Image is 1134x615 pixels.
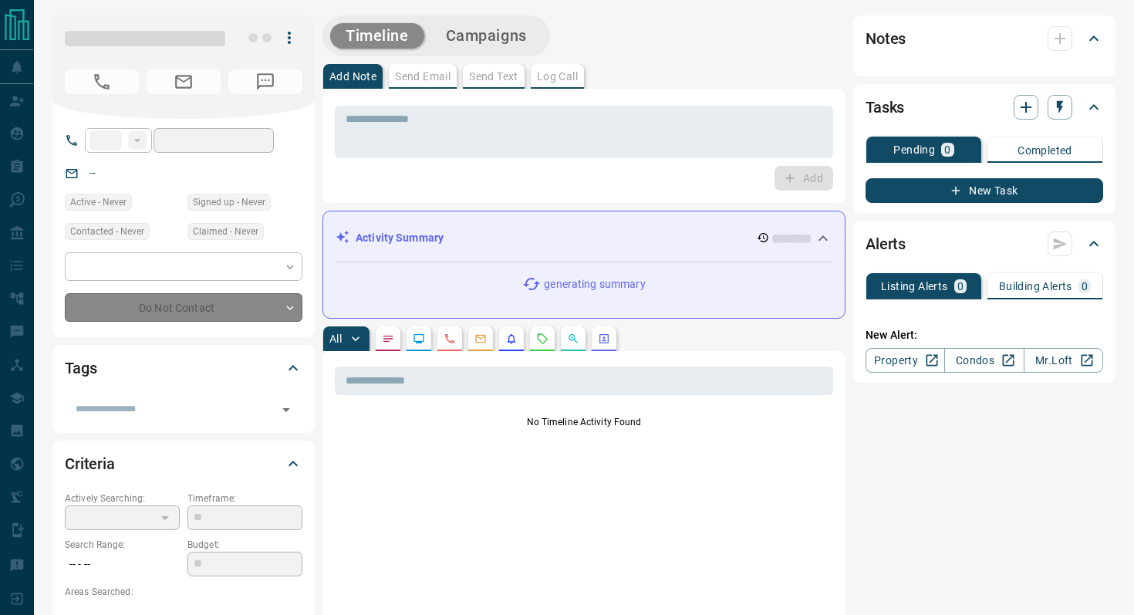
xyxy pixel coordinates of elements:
button: New Task [866,178,1103,203]
svg: Notes [382,333,394,345]
p: Search Range: [65,538,180,552]
p: 0 [944,144,950,155]
span: No Number [65,69,139,94]
p: generating summary [544,276,645,292]
a: Property [866,348,945,373]
span: No Email [147,69,221,94]
p: 0 [957,281,964,292]
div: Notes [866,20,1103,57]
span: Active - Never [70,194,127,210]
svg: Opportunities [567,333,579,345]
span: Signed up - Never [193,194,265,210]
div: Do Not Contact [65,293,302,322]
p: Activity Summary [356,230,444,246]
button: Campaigns [430,23,542,49]
h2: Tasks [866,95,904,120]
p: All [329,333,342,344]
p: Actively Searching: [65,492,180,505]
span: Contacted - Never [70,224,144,239]
svg: Emails [474,333,487,345]
p: Areas Searched: [65,585,302,599]
p: Completed [1018,145,1072,156]
svg: Listing Alerts [505,333,518,345]
p: Budget: [187,538,302,552]
span: Claimed - Never [193,224,258,239]
svg: Calls [444,333,456,345]
div: Alerts [866,225,1103,262]
p: -- - -- [65,552,180,577]
div: Tasks [866,89,1103,126]
button: Open [275,399,297,421]
svg: Lead Browsing Activity [413,333,425,345]
a: Mr.Loft [1024,348,1103,373]
h2: Criteria [65,451,115,476]
p: New Alert: [866,327,1103,343]
div: Tags [65,350,302,387]
p: No Timeline Activity Found [335,415,833,429]
h2: Notes [866,26,906,51]
h2: Tags [65,356,96,380]
button: Timeline [330,23,424,49]
span: No Number [228,69,302,94]
a: Condos [944,348,1024,373]
p: Listing Alerts [881,281,948,292]
a: -- [89,167,96,179]
h2: Alerts [866,231,906,256]
div: Criteria [65,445,302,482]
p: Building Alerts [999,281,1072,292]
p: Pending [893,144,935,155]
p: 0 [1082,281,1088,292]
div: Activity Summary [336,224,832,252]
svg: Agent Actions [598,333,610,345]
svg: Requests [536,333,548,345]
p: Timeframe: [187,492,302,505]
p: Add Note [329,71,376,82]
